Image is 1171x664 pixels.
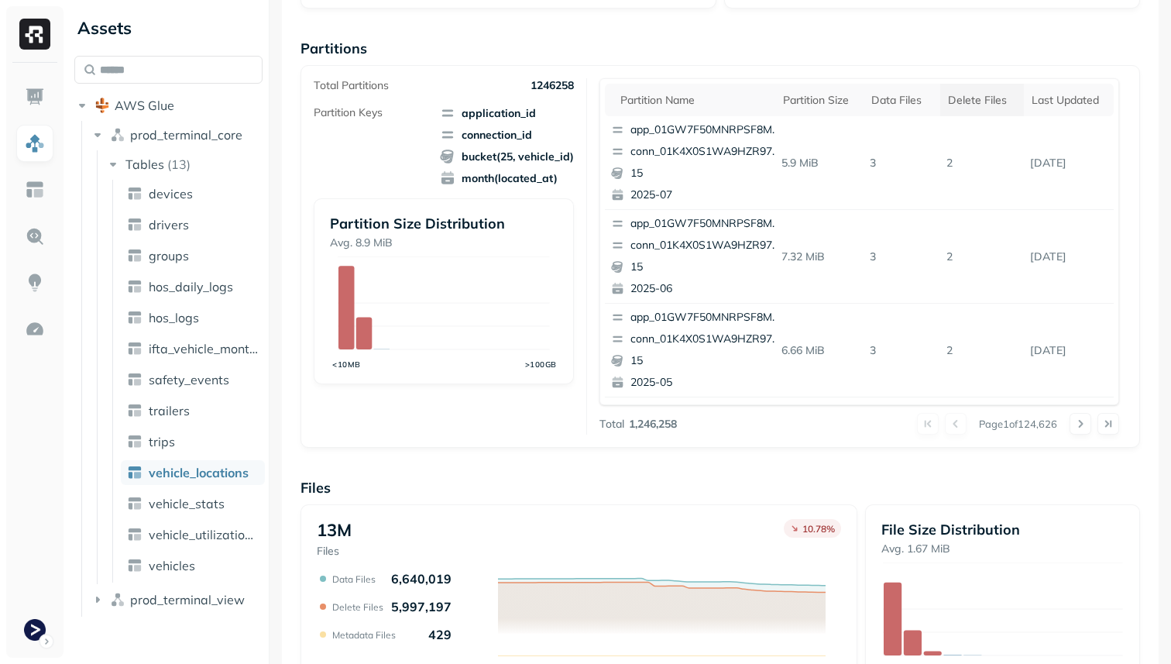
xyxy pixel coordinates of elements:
div: Partition name [620,93,768,108]
p: conn_01K4X0S1WA9HZR97S8Q14VABYV [630,144,781,160]
a: vehicles [121,553,265,578]
p: Avg. 8.9 MiB [330,236,558,250]
button: app_01GW7F50MNRPSF8MFHFDEVDVJAconn_01K4X0S1WA9HZR97S8Q14VABYV152025-07 [605,116,788,209]
button: app_01GW7F50MNRPSF8MFHFDEVDVJAconn_01K4X0S1WA9HZR97S8Q14VABYV152025-05 [605,304,788,397]
p: File Size Distribution [881,521,1124,538]
p: 15 [630,353,781,369]
span: ifta_vehicle_months [149,341,259,356]
p: 7.32 MiB [775,243,864,270]
img: table [127,279,143,294]
img: Insights [25,273,45,293]
button: app_01GW7F50MNRPSF8MFHFDEVDVJAconn_01K4X0S1WA9HZR97S8Q14VABYV152025-04 [605,397,788,490]
p: 5,997,197 [391,599,452,614]
img: table [127,186,143,201]
p: Files [300,479,1140,497]
p: Sep 15, 2025 [1024,243,1114,270]
span: vehicles [149,558,195,573]
p: Metadata Files [332,629,396,641]
a: hos_daily_logs [121,274,265,299]
a: trips [121,429,265,454]
p: 2 [940,337,1024,364]
img: namespace [110,127,125,143]
p: 15 [630,260,781,275]
img: Terminal [24,619,46,641]
a: vehicle_locations [121,460,265,485]
p: 3 [864,150,940,177]
img: table [127,310,143,325]
span: hos_daily_logs [149,279,233,294]
p: Total [599,417,624,432]
tspan: >100GB [525,360,557,369]
img: table [127,496,143,511]
img: table [127,527,143,542]
img: namespace [110,592,125,607]
p: 2025-07 [630,188,781,203]
img: Asset Explorer [25,180,45,200]
div: Delete Files [948,93,1016,108]
p: 2 [940,150,1024,177]
img: Assets [25,133,45,153]
span: drivers [149,217,189,232]
img: table [127,372,143,387]
tspan: <10MB [332,360,361,369]
button: app_01GW7F50MNRPSF8MFHFDEVDVJAconn_01K4X0S1WA9HZR97S8Q14VABYV152025-06 [605,210,788,303]
img: table [127,403,143,418]
p: Partition Keys [314,105,383,120]
p: Partitions [300,40,1140,57]
img: table [127,465,143,480]
a: ifta_vehicle_months [121,336,265,361]
span: prod_terminal_core [130,127,242,143]
img: table [127,434,143,449]
img: table [127,341,143,356]
span: vehicle_utilization_day [149,527,259,542]
p: 1,246,258 [629,417,677,432]
p: 6.66 MiB [775,337,864,364]
p: ( 13 ) [167,157,191,172]
div: Data Files [871,93,932,108]
img: Query Explorer [25,226,45,246]
span: hos_logs [149,310,199,325]
a: safety_events [121,367,265,392]
span: trailers [149,403,190,418]
button: prod_terminal_view [90,587,263,612]
span: connection_id [440,127,574,143]
p: 15 [630,166,781,181]
p: 429 [428,627,452,642]
span: Tables [125,157,164,172]
p: app_01GW7F50MNRPSF8MFHFDEVDVJA [630,122,781,138]
p: 13M [317,519,352,541]
p: 5.9 MiB [775,150,864,177]
p: Sep 15, 2025 [1024,337,1114,364]
span: trips [149,434,175,449]
a: groups [121,243,265,268]
button: AWS Glue [74,93,263,118]
p: Sep 15, 2025 [1024,150,1114,177]
p: 1246258 [531,78,574,93]
a: vehicle_stats [121,491,265,516]
p: 2 [940,243,1024,270]
a: hos_logs [121,305,265,330]
img: table [127,217,143,232]
p: 2025-05 [630,375,781,390]
a: devices [121,181,265,206]
p: 3 [864,337,940,364]
a: vehicle_utilization_day [121,522,265,547]
span: safety_events [149,372,229,387]
p: Files [317,544,352,559]
img: Optimization [25,319,45,339]
span: bucket(25, vehicle_id) [440,149,574,164]
span: application_id [440,105,574,121]
a: trailers [121,398,265,423]
div: Assets [74,15,263,40]
p: 10.78 % [802,523,835,535]
button: prod_terminal_core [90,122,263,147]
a: drivers [121,212,265,237]
p: Partition Size Distribution [330,215,558,232]
span: vehicle_stats [149,496,225,511]
p: 6,640,019 [391,571,452,587]
span: vehicle_locations [149,465,249,480]
span: groups [149,248,189,263]
p: conn_01K4X0S1WA9HZR97S8Q14VABYV [630,332,781,347]
span: month(located_at) [440,170,574,186]
span: AWS Glue [115,98,174,113]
